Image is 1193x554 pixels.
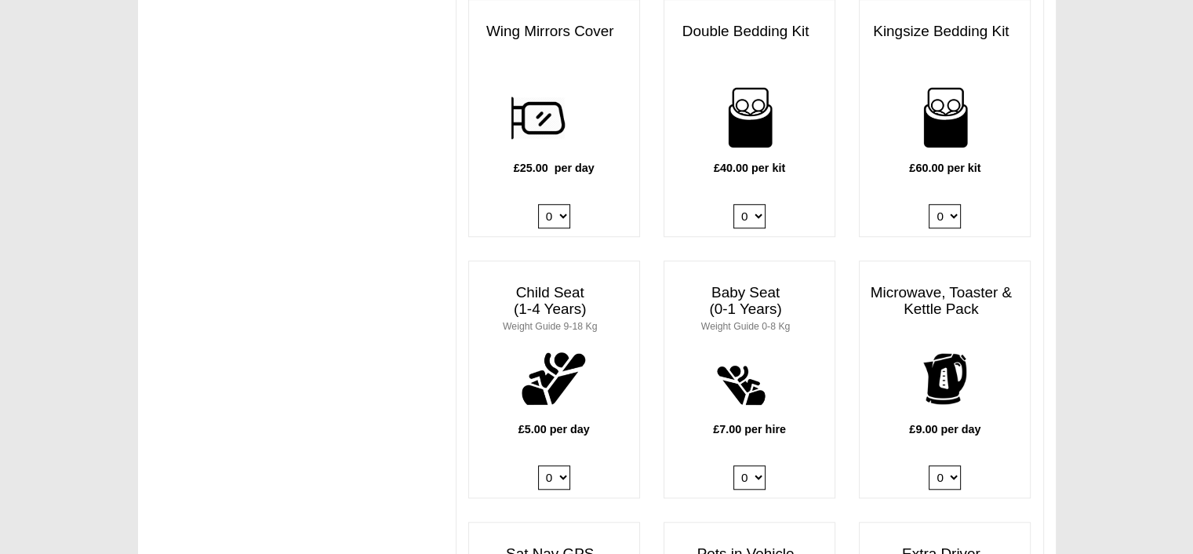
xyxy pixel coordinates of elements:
[714,162,785,174] b: £40.00 per kit
[518,423,590,436] b: £5.00 per day
[469,277,639,341] h3: Child Seat (1-4 Years)
[902,336,987,421] img: kettle.png
[503,321,597,332] small: Weight Guide 9-18 Kg
[902,75,987,160] img: bedding-for-two.png
[713,423,786,436] b: £7.00 per hire
[707,336,792,421] img: baby.png
[514,162,595,174] b: £25.00 per day
[909,423,980,436] b: £9.00 per day
[664,277,835,341] h3: Baby Seat (0-1 Years)
[511,75,597,160] img: wing.png
[707,75,792,160] img: bedding-for-two.png
[664,16,835,48] h3: Double Bedding Kit
[860,16,1030,48] h3: Kingsize Bedding Kit
[701,321,791,332] small: Weight Guide 0-8 Kg
[469,16,639,48] h3: Wing Mirrors Cover
[860,277,1030,326] h3: Microwave, Toaster & Kettle Pack
[909,162,980,174] b: £60.00 per kit
[511,336,597,421] img: child.png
